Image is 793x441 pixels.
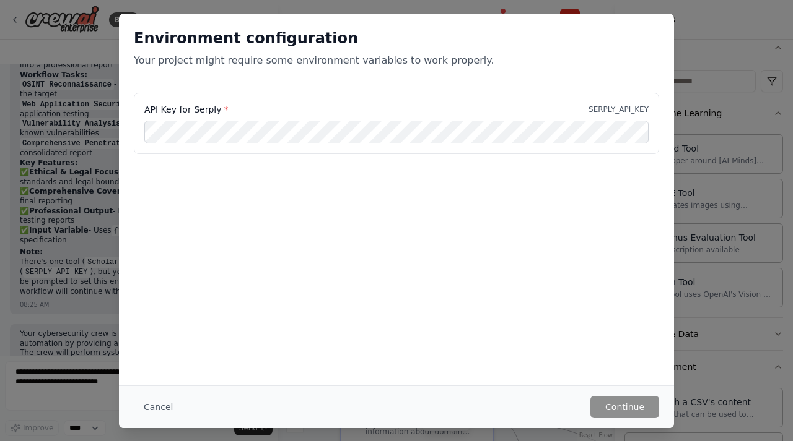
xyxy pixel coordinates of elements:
[144,103,228,116] label: API Key for Serply
[134,396,183,418] button: Cancel
[589,105,649,114] p: SERPLY_API_KEY
[134,53,659,68] p: Your project might require some environment variables to work properly.
[590,396,659,418] button: Continue
[134,28,659,48] h2: Environment configuration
